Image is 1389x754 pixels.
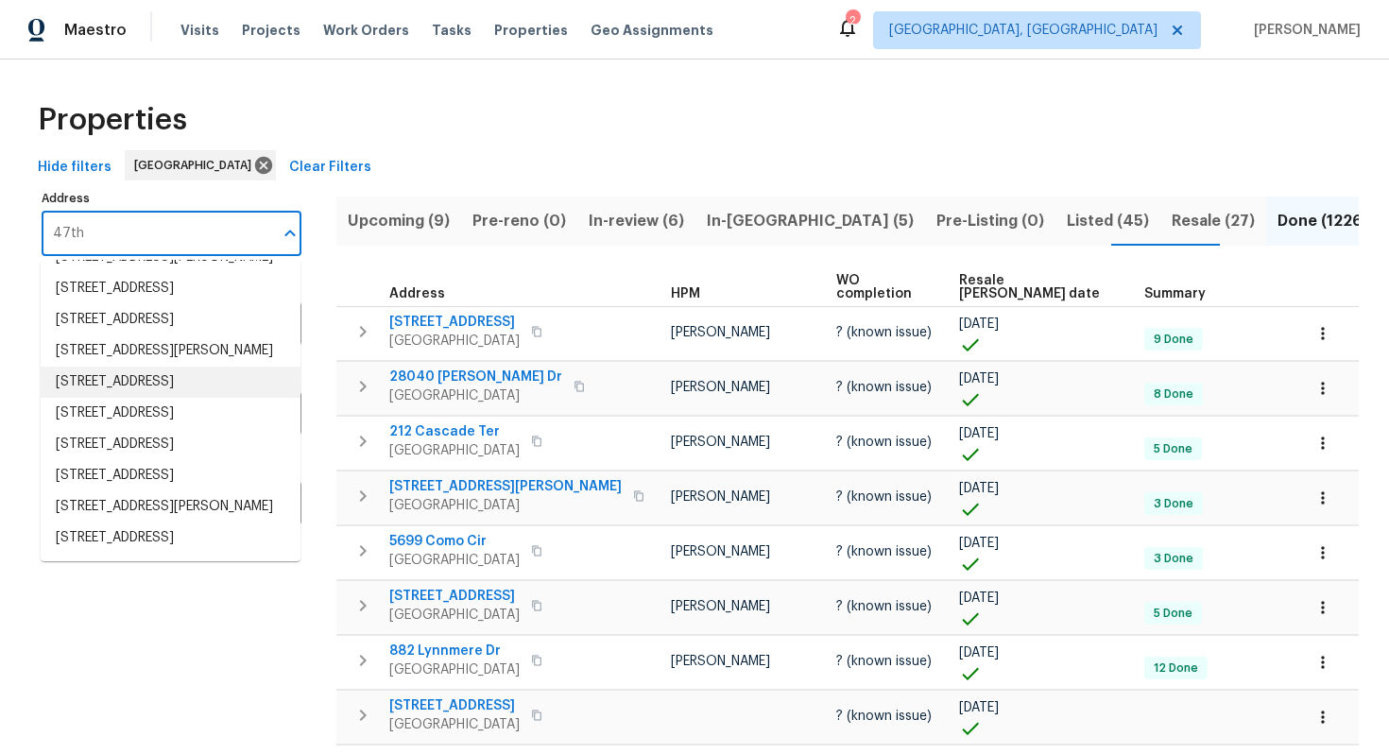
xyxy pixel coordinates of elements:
span: ? (known issue) [836,655,932,668]
span: HPM [671,287,700,300]
li: [STREET_ADDRESS] [41,273,300,304]
span: [STREET_ADDRESS] [389,587,520,606]
span: WO completion [836,274,927,300]
span: [DATE] [959,317,999,331]
span: [DATE] [959,427,999,440]
li: [STREET_ADDRESS] [41,429,300,460]
span: Maestro [64,21,127,40]
span: [GEOGRAPHIC_DATA] [389,496,622,515]
span: [DATE] [959,537,999,550]
span: [PERSON_NAME] [671,600,770,613]
span: 882 Lynnmere Dr [389,642,520,660]
span: [GEOGRAPHIC_DATA] [134,156,259,175]
span: Properties [494,21,568,40]
span: [PERSON_NAME] [671,436,770,449]
div: 2 [846,11,859,30]
input: Search ... [42,212,273,256]
span: ? (known issue) [836,600,932,613]
span: Hide filters [38,156,111,180]
span: Upcoming (9) [348,208,450,234]
span: 5 Done [1146,441,1200,457]
span: Listed (45) [1067,208,1149,234]
span: [PERSON_NAME] [671,545,770,558]
span: Address [389,287,445,300]
span: [GEOGRAPHIC_DATA] [389,606,520,625]
div: [GEOGRAPHIC_DATA] [125,150,276,180]
span: ? (known issue) [836,710,932,723]
span: Pre-reno (0) [472,208,566,234]
span: [PERSON_NAME] [671,326,770,339]
li: [STREET_ADDRESS] [41,398,300,429]
span: 8 Done [1146,386,1201,403]
span: [DATE] [959,701,999,714]
li: [STREET_ADDRESS] [41,367,300,398]
span: [GEOGRAPHIC_DATA], [GEOGRAPHIC_DATA] [889,21,1157,40]
span: ? (known issue) [836,545,932,558]
span: [PERSON_NAME] [671,381,770,394]
span: [PERSON_NAME] [671,490,770,504]
span: Geo Assignments [591,21,713,40]
span: [STREET_ADDRESS][PERSON_NAME] [389,477,622,496]
span: Projects [242,21,300,40]
span: In-review (6) [589,208,684,234]
span: [GEOGRAPHIC_DATA] [389,386,562,405]
span: 5 Done [1146,606,1200,622]
span: Properties [38,111,187,129]
li: [STREET_ADDRESS][PERSON_NAME] [41,335,300,367]
li: [STREET_ADDRESS][PERSON_NAME] [41,491,300,523]
span: Done (1226) [1278,208,1368,234]
li: [STREET_ADDRESS] [41,523,300,554]
span: [GEOGRAPHIC_DATA] [389,551,520,570]
label: Address [42,193,301,204]
span: 12 Done [1146,660,1206,677]
span: 9 Done [1146,332,1201,348]
span: Tasks [432,24,472,37]
span: [DATE] [959,372,999,386]
span: Visits [180,21,219,40]
span: [GEOGRAPHIC_DATA] [389,660,520,679]
span: [GEOGRAPHIC_DATA] [389,332,520,351]
button: Close [277,220,303,247]
span: [GEOGRAPHIC_DATA] [389,441,520,460]
span: 212 Cascade Ter [389,422,520,441]
span: [PERSON_NAME] [1246,21,1361,40]
span: [GEOGRAPHIC_DATA] [389,715,520,734]
span: Summary [1144,287,1206,300]
span: ? (known issue) [836,436,932,449]
span: 5699 Como Cir [389,532,520,551]
span: Resale [PERSON_NAME] date [959,274,1112,300]
span: ? (known issue) [836,326,932,339]
span: ? (known issue) [836,381,932,394]
li: [STREET_ADDRESS] [41,460,300,491]
span: Work Orders [323,21,409,40]
span: [STREET_ADDRESS] [389,313,520,332]
span: 3 Done [1146,551,1201,567]
span: Clear Filters [289,156,371,180]
span: [PERSON_NAME] [671,655,770,668]
span: In-[GEOGRAPHIC_DATA] (5) [707,208,914,234]
span: [DATE] [959,591,999,605]
span: 28040 [PERSON_NAME] Dr [389,368,562,386]
span: [STREET_ADDRESS] [389,696,520,715]
span: 3 Done [1146,496,1201,512]
span: ? (known issue) [836,490,932,504]
span: Resale (27) [1172,208,1255,234]
button: Hide filters [30,150,119,185]
span: Pre-Listing (0) [936,208,1044,234]
button: Clear Filters [282,150,379,185]
span: [DATE] [959,646,999,660]
li: [STREET_ADDRESS] [41,304,300,335]
span: [DATE] [959,482,999,495]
